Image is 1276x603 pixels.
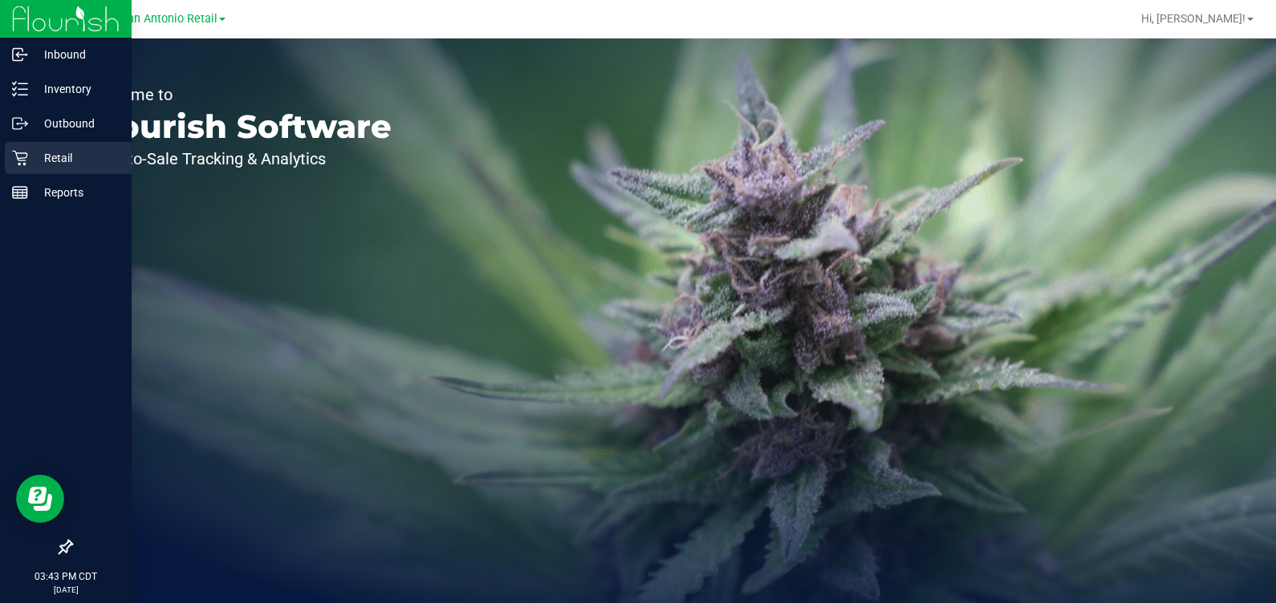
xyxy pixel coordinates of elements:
[28,183,124,202] p: Reports
[87,87,392,103] p: Welcome to
[16,475,64,523] iframe: Resource center
[28,79,124,99] p: Inventory
[87,151,392,167] p: Seed-to-Sale Tracking & Analytics
[7,584,124,596] p: [DATE]
[12,115,28,132] inline-svg: Outbound
[103,12,217,26] span: TX San Antonio Retail
[28,148,124,168] p: Retail
[1141,12,1246,25] span: Hi, [PERSON_NAME]!
[12,150,28,166] inline-svg: Retail
[28,45,124,64] p: Inbound
[12,47,28,63] inline-svg: Inbound
[7,569,124,584] p: 03:43 PM CDT
[28,114,124,133] p: Outbound
[12,184,28,200] inline-svg: Reports
[12,81,28,97] inline-svg: Inventory
[87,111,392,143] p: Flourish Software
